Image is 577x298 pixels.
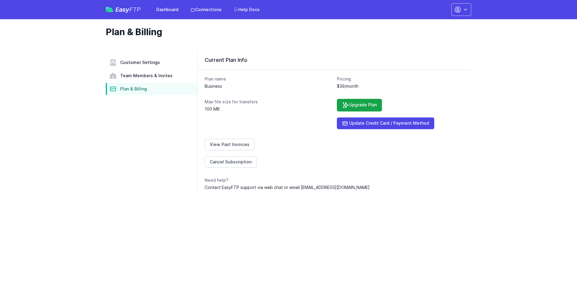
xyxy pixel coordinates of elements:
[205,76,332,82] dt: Plan name
[106,70,197,82] a: Team Members & Invites
[337,117,434,129] a: Update Credit Card / Payment Method
[106,26,466,37] h1: Plan & Billing
[120,86,147,92] span: Plan & Billing
[115,7,141,13] span: Easy
[337,76,464,82] dt: Pricing
[230,4,263,15] a: Help Docs
[205,56,464,64] h3: Current Plan Info
[129,6,141,13] span: FTP
[205,139,255,150] a: View Past Invoices
[106,83,197,95] a: Plan & Billing
[120,73,172,79] span: Team Members & Invites
[205,83,332,89] dd: Business
[205,156,257,168] a: Cancel Subscription
[153,4,182,15] a: Dashboard
[205,106,332,112] dd: 100 MB
[120,59,160,65] span: Customer Settings
[106,56,197,68] a: Customer Settings
[205,99,332,105] dt: Max file size for transfers
[337,99,382,111] a: Upgrade Plan
[205,184,464,190] dd: Contact EasyFTP support via web chat or email [EMAIL_ADDRESS][DOMAIN_NAME]
[187,4,225,15] a: Connections
[106,7,113,12] img: easyftp_logo.png
[205,177,464,183] dt: Need help?
[106,7,141,13] a: EasyFTP
[337,83,464,89] dd: $39/month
